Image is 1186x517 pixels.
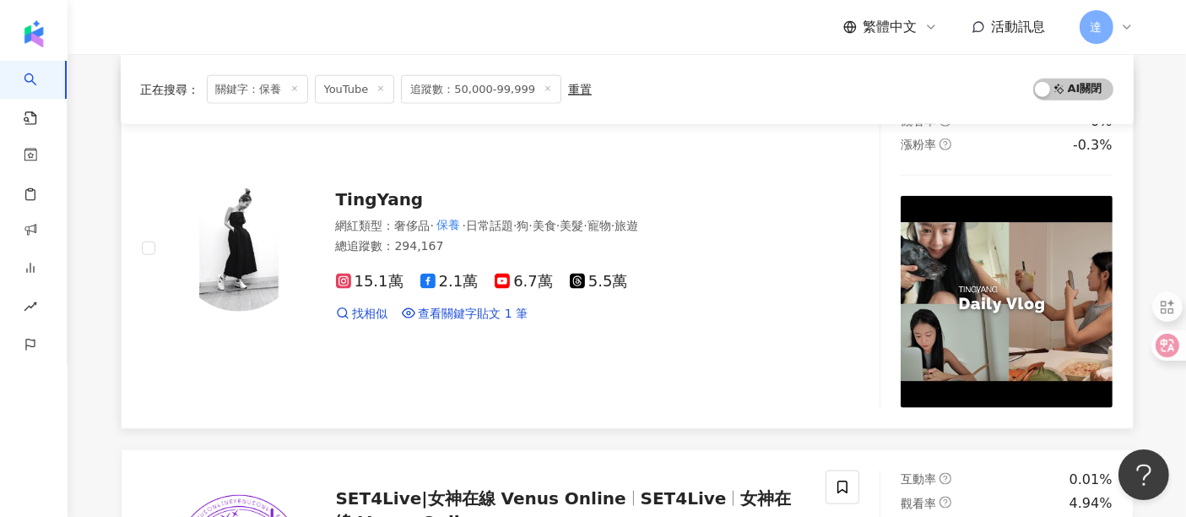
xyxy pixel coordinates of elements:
span: · [431,219,434,232]
a: search [24,61,57,127]
span: · [528,219,532,232]
div: 重置 [568,82,592,95]
a: 找相似 [336,306,388,323]
span: 追蹤數：50,000-99,999 [401,74,561,103]
div: 0.01% [1070,471,1113,489]
span: · [463,219,466,232]
a: KOL AvatarTingYang網紅類型：奢侈品·保養·日常話題·狗·美食·美髮·寵物·旅遊總追蹤數：294,16715.1萬2.1萬6.7萬5.5萬找相似查看關鍵字貼文 1 筆互動率que... [121,67,1134,429]
span: · [556,219,560,232]
div: 4.94% [1070,494,1113,513]
span: 美髮 [560,219,583,232]
span: rise [24,290,37,328]
iframe: Help Scout Beacon - Open [1118,449,1169,500]
span: 活動訊息 [992,19,1046,35]
div: 網紅類型 ： [336,218,806,235]
span: 奢侈品 [395,219,431,232]
span: 關鍵字：保養 [207,74,308,103]
span: 正在搜尋 ： [141,82,200,95]
span: 6.7萬 [495,273,553,291]
span: 觀看率 [901,114,936,128]
span: 查看關鍵字貼文 1 筆 [419,306,528,323]
div: -0.3% [1073,136,1112,155]
span: · [611,219,615,232]
span: 旅遊 [615,219,638,232]
span: question-circle [940,139,951,150]
span: question-circle [940,473,951,485]
span: 繁體中文 [864,18,918,36]
span: 日常話題 [466,219,513,232]
img: KOL Avatar [176,185,302,312]
span: TingYang [336,189,424,210]
span: SET4Live|女神在線 Venus Online [336,488,626,509]
span: 找相似 [353,306,388,323]
span: 互動率 [901,472,936,486]
span: 美食 [533,219,556,232]
a: 查看關鍵字貼文 1 筆 [402,306,528,323]
span: 漲粉率 [901,138,936,151]
img: logo icon [20,20,47,47]
span: 15.1萬 [336,273,403,291]
span: SET4Live [641,488,727,509]
span: · [513,219,517,232]
span: 寵物 [588,219,611,232]
mark: 保養 [434,216,463,235]
span: · [583,219,587,232]
span: 觀看率 [901,497,936,510]
span: YouTube [315,74,395,103]
span: 狗 [517,219,528,232]
span: 2.1萬 [420,273,479,291]
div: 總追蹤數 ： 294,167 [336,238,806,255]
span: 達 [1091,18,1102,36]
span: 5.5萬 [570,273,628,291]
img: post-image [901,196,1113,408]
span: question-circle [940,497,951,509]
